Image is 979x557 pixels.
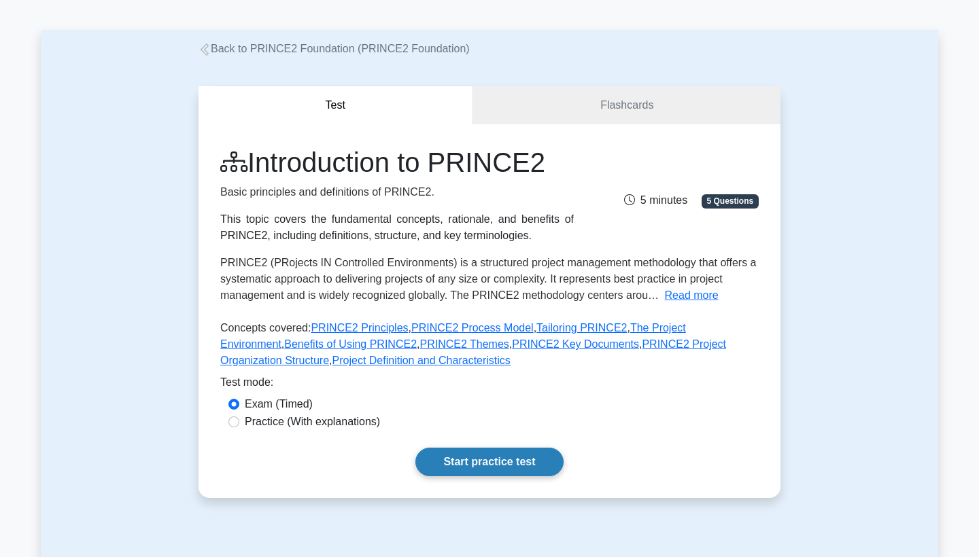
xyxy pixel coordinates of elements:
a: Tailoring PRINCE2 [536,322,627,334]
a: The Project Environment [220,322,686,350]
a: Benefits of Using PRINCE2 [284,338,417,350]
button: Test [199,86,473,125]
p: Basic principles and definitions of PRINCE2. [220,184,574,200]
span: 5 Questions [702,194,759,208]
a: PRINCE2 Themes [419,338,509,350]
a: Back to PRINCE2 Foundation (PRINCE2 Foundation) [199,43,470,54]
label: Practice (With explanations) [245,414,380,430]
a: PRINCE2 Principles [311,322,408,334]
a: Flashcards [473,86,780,125]
a: PRINCE2 Key Documents [512,338,639,350]
h1: Introduction to PRINCE2 [220,146,574,179]
a: Project Definition and Characteristics [332,355,511,366]
span: 5 minutes [624,194,687,206]
label: Exam (Timed) [245,396,313,412]
span: PRINCE2 (PRojects IN Controlled Environments) is a structured project management methodology that... [220,257,757,301]
div: This topic covers the fundamental concepts, rationale, and benefits of PRINCE2, including definit... [220,211,574,244]
a: PRINCE2 Process Model [411,322,534,334]
a: Start practice test [415,448,563,476]
div: Test mode: [220,374,759,396]
button: Read more [665,287,719,304]
p: Concepts covered: , , , , , , , , [220,320,759,374]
